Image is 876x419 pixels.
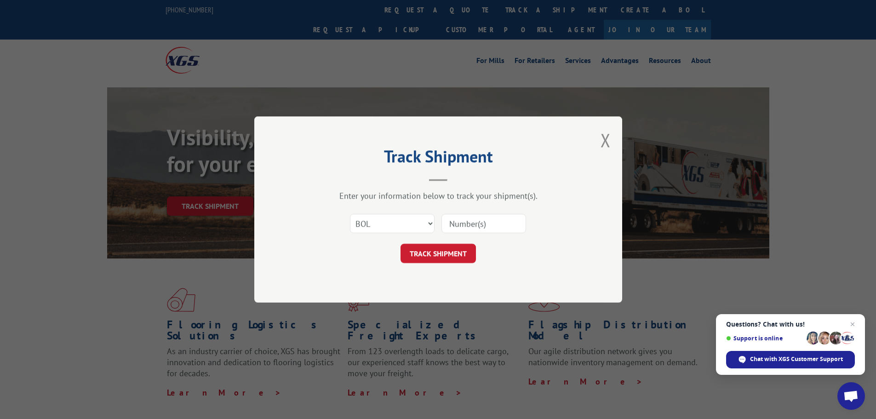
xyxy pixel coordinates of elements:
div: Open chat [837,382,865,410]
button: Close modal [601,128,611,152]
span: Close chat [847,319,858,330]
div: Chat with XGS Customer Support [726,351,855,368]
input: Number(s) [441,214,526,233]
span: Chat with XGS Customer Support [750,355,843,363]
span: Questions? Chat with us! [726,321,855,328]
h2: Track Shipment [300,150,576,167]
span: Support is online [726,335,803,342]
div: Enter your information below to track your shipment(s). [300,190,576,201]
button: TRACK SHIPMENT [401,244,476,263]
